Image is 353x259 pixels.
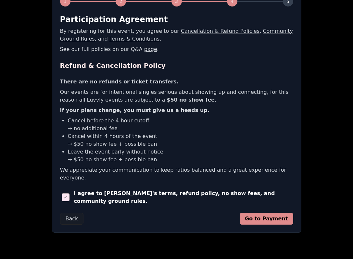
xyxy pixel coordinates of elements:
span: I agree to [PERSON_NAME]'s terms, refund policy, no show fees, and community ground rules. [74,190,293,205]
a: page [144,46,157,52]
button: Go to Payment [240,213,293,225]
p: There are no refunds or ticket transfers. [60,78,293,86]
button: Back [60,213,84,225]
li: Cancel before the 4-hour cutoff → no additional fee [68,117,293,132]
p: See our full policies on our Q&A . [60,45,293,53]
h2: Participation Agreement [60,14,293,25]
li: Cancel within 4 hours of the event → $50 no show fee + possible ban [68,132,293,148]
p: Our events are for intentional singles serious about showing up and connecting, for this reason a... [60,88,293,104]
p: If your plans change, you must give us a heads up. [60,106,293,114]
p: We appreciate your communication to keep ratios balanced and a great experience for everyone. [60,166,293,182]
a: Cancellation & Refund Policies [181,28,259,34]
p: By registering for this event, you agree to our , , and . [60,27,293,43]
b: $50 no show fee [167,97,215,103]
h2: Refund & Cancellation Policy [60,61,293,70]
li: Leave the event early without notice → $50 no show fee + possible ban [68,148,293,164]
a: Terms & Conditions [109,36,159,42]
